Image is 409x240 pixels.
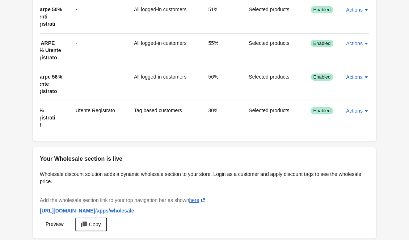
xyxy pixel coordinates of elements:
span: Scarpe 50% utenti registrati [34,7,62,27]
span: Actions [346,108,363,114]
span: Actions [346,7,363,13]
td: Utente Registrato [70,101,128,134]
span: Actions [346,74,363,80]
td: Selected products [243,101,304,134]
span: [URL][DOMAIN_NAME] /apps/wholesale [40,208,134,214]
span: SCARPE 55% Utente registrato [34,40,61,60]
button: Actions [343,37,373,50]
span: Add the wholesale section link to your top navigation bar as shown . [40,197,208,203]
button: Actions [343,71,373,84]
td: 30% [202,101,243,134]
td: - [70,33,128,67]
span: Enabled [313,74,331,80]
td: Tag based customers [128,101,203,134]
a: [URL][DOMAIN_NAME]/apps/wholesale [37,204,137,217]
span: Enabled [313,7,331,13]
a: here [189,197,206,203]
span: Preview [46,221,64,227]
td: 56% [202,67,243,101]
td: All logged-in customers [128,33,203,67]
span: Wholesale discount solution adds a dynamic wholesale section to your store. Login as a customer a... [40,171,361,184]
button: Copy [75,218,107,231]
span: Actions [346,41,363,46]
td: Selected products [243,33,304,67]
h2: Your Wholesale section is live [40,155,369,163]
span: 30% registrati W5 [34,108,55,128]
td: - [70,67,128,101]
span: Copy [89,222,101,227]
span: Enabled [313,41,331,46]
td: 55% [202,33,243,67]
button: Actions [343,104,373,117]
td: All logged-in customers [128,67,203,101]
span: Scarpe 56% utente registrato [34,74,62,94]
button: Actions [343,3,373,16]
span: Enabled [313,108,331,114]
a: Preview [40,218,69,231]
td: Selected products [243,67,304,101]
